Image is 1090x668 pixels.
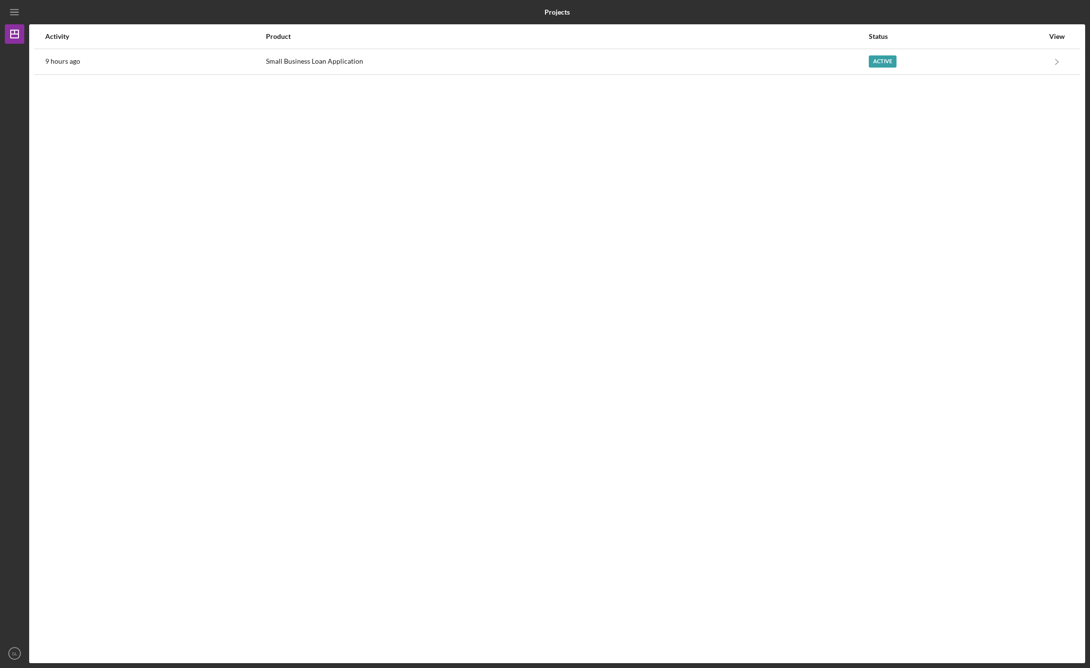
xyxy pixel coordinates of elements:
[869,33,1044,40] div: Status
[545,8,570,16] b: Projects
[5,644,24,663] button: SL
[266,50,868,74] div: Small Business Loan Application
[1045,33,1069,40] div: View
[869,55,897,68] div: Active
[45,33,265,40] div: Activity
[45,57,80,65] time: 2025-09-08 15:19
[12,651,18,656] text: SL
[266,33,868,40] div: Product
